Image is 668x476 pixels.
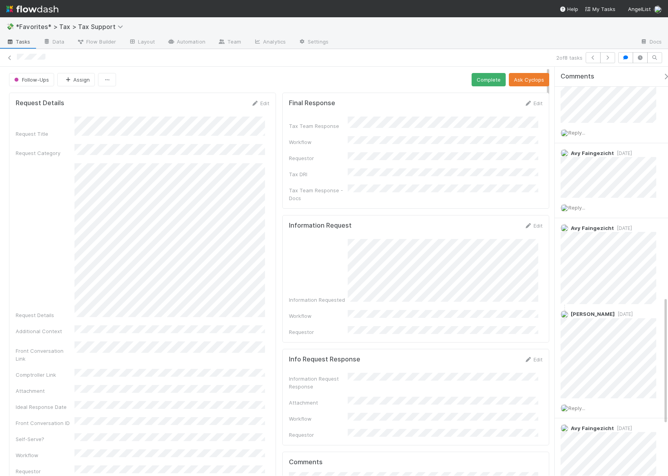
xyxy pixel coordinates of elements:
[615,311,633,317] span: [DATE]
[289,328,348,336] div: Requestor
[6,38,31,46] span: Tasks
[292,36,335,49] a: Settings
[16,311,74,319] div: Request Details
[251,100,269,106] a: Edit
[71,36,122,49] a: Flow Builder
[571,311,615,317] span: [PERSON_NAME]
[122,36,161,49] a: Layout
[571,425,614,431] span: Avy Faingezicht
[247,36,292,49] a: Analytics
[289,312,348,320] div: Workflow
[16,467,74,475] div: Requestor
[289,296,348,304] div: Information Requested
[16,23,127,31] span: *Favorites* > Tax > Tax Support
[289,375,348,390] div: Information Request Response
[16,403,74,411] div: Ideal Response Date
[568,405,585,411] span: Reply...
[561,149,568,157] img: avatar_dec201f5-09d3-4f0f-9f01-739a0adc16c6.png
[6,23,14,30] span: 💸
[524,222,543,229] a: Edit
[524,356,543,363] a: Edit
[77,38,116,46] span: Flow Builder
[472,73,506,86] button: Complete
[16,347,74,363] div: Front Conversation Link
[16,99,64,107] h5: Request Details
[289,399,348,407] div: Attachment
[584,5,615,13] a: My Tasks
[628,6,651,12] span: AngelList
[584,6,615,12] span: My Tasks
[556,54,583,62] span: 2 of 8 tasks
[289,138,348,146] div: Workflow
[289,154,348,162] div: Requestor
[13,77,49,83] span: Follow-Ups
[289,356,360,363] h5: Info Request Response
[614,225,632,231] span: [DATE]
[568,204,585,211] span: Reply...
[614,150,632,156] span: [DATE]
[289,415,348,423] div: Workflow
[561,73,594,80] span: Comments
[16,130,74,138] div: Request Title
[561,129,568,137] img: avatar_711f55b7-5a46-40da-996f-bc93b6b86381.png
[37,36,71,49] a: Data
[289,99,335,107] h5: Final Response
[568,129,585,136] span: Reply...
[654,5,662,13] img: avatar_711f55b7-5a46-40da-996f-bc93b6b86381.png
[614,425,632,431] span: [DATE]
[289,222,352,230] h5: Information Request
[289,186,348,202] div: Tax Team Response - Docs
[6,2,58,16] img: logo-inverted-e16ddd16eac7371096b0.svg
[561,424,568,432] img: avatar_dec201f5-09d3-4f0f-9f01-739a0adc16c6.png
[9,73,54,86] button: Follow-Ups
[289,431,348,439] div: Requestor
[212,36,247,49] a: Team
[289,122,348,130] div: Tax Team Response
[289,170,348,178] div: Tax DRI
[16,387,74,395] div: Attachment
[16,149,74,157] div: Request Category
[559,5,578,13] div: Help
[571,225,614,231] span: Avy Faingezicht
[161,36,212,49] a: Automation
[16,451,74,459] div: Workflow
[561,310,568,318] img: avatar_37569647-1c78-4889-accf-88c08d42a236.png
[561,204,568,212] img: avatar_711f55b7-5a46-40da-996f-bc93b6b86381.png
[57,73,95,86] button: Assign
[289,458,543,466] h5: Comments
[16,371,74,379] div: Comptroller Link
[16,327,74,335] div: Additional Context
[16,435,74,443] div: Self-Serve?
[509,73,549,86] button: Ask Cyclops
[571,150,614,156] span: Avy Faingezicht
[561,404,568,412] img: avatar_711f55b7-5a46-40da-996f-bc93b6b86381.png
[561,224,568,232] img: avatar_dec201f5-09d3-4f0f-9f01-739a0adc16c6.png
[16,419,74,427] div: Front Conversation ID
[524,100,543,106] a: Edit
[634,36,668,49] a: Docs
